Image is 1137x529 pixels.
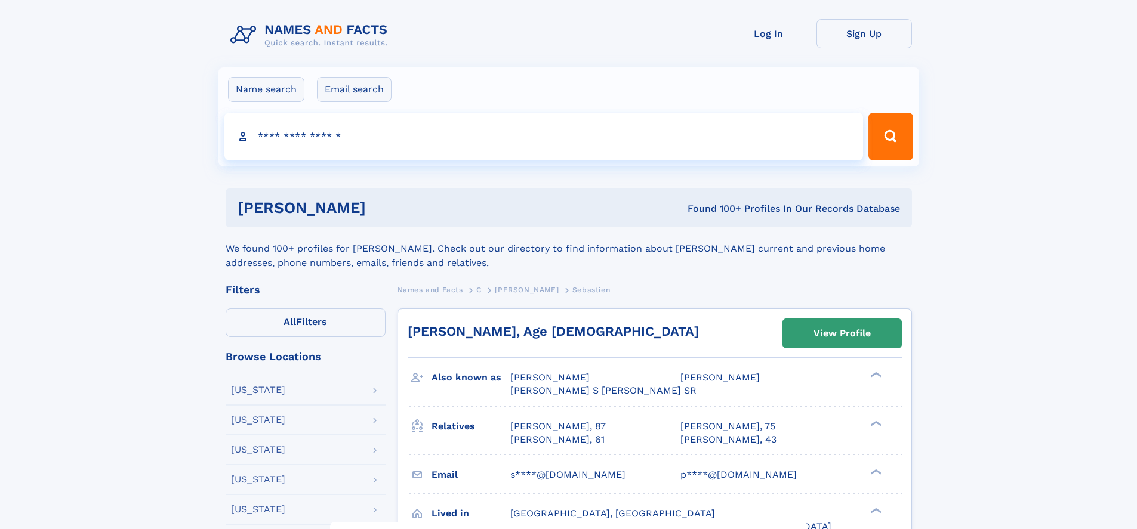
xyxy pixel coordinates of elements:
[398,282,463,297] a: Names and Facts
[510,372,590,383] span: [PERSON_NAME]
[495,282,559,297] a: [PERSON_NAME]
[510,420,606,433] a: [PERSON_NAME], 87
[231,475,285,484] div: [US_STATE]
[680,433,777,446] a: [PERSON_NAME], 43
[510,433,605,446] a: [PERSON_NAME], 61
[226,284,386,295] div: Filters
[231,385,285,395] div: [US_STATE]
[510,508,715,519] span: [GEOGRAPHIC_DATA], [GEOGRAPHIC_DATA]
[814,320,871,347] div: View Profile
[783,319,901,348] a: View Profile
[238,200,527,215] h1: [PERSON_NAME]
[226,351,386,362] div: Browse Locations
[526,202,900,215] div: Found 100+ Profiles In Our Records Database
[432,416,510,437] h3: Relatives
[510,385,697,396] span: [PERSON_NAME] S [PERSON_NAME] SR
[228,77,304,102] label: Name search
[816,19,912,48] a: Sign Up
[231,445,285,454] div: [US_STATE]
[868,468,882,475] div: ❯
[317,77,392,102] label: Email search
[284,316,296,327] span: All
[226,308,386,337] label: Filters
[226,19,398,51] img: Logo Names and Facts
[868,419,882,427] div: ❯
[408,324,699,339] a: [PERSON_NAME], Age [DEMOGRAPHIC_DATA]
[476,286,482,294] span: C
[868,113,913,160] button: Search Button
[680,420,775,433] a: [PERSON_NAME], 75
[231,505,285,514] div: [US_STATE]
[224,113,864,160] input: search input
[680,372,760,383] span: [PERSON_NAME]
[572,286,610,294] span: Sebastien
[476,282,482,297] a: C
[432,503,510,524] h3: Lived in
[721,19,816,48] a: Log In
[495,286,559,294] span: [PERSON_NAME]
[432,367,510,388] h3: Also known as
[226,227,912,270] div: We found 100+ profiles for [PERSON_NAME]. Check out our directory to find information about [PERS...
[432,465,510,485] h3: Email
[231,415,285,425] div: [US_STATE]
[868,506,882,514] div: ❯
[868,371,882,379] div: ❯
